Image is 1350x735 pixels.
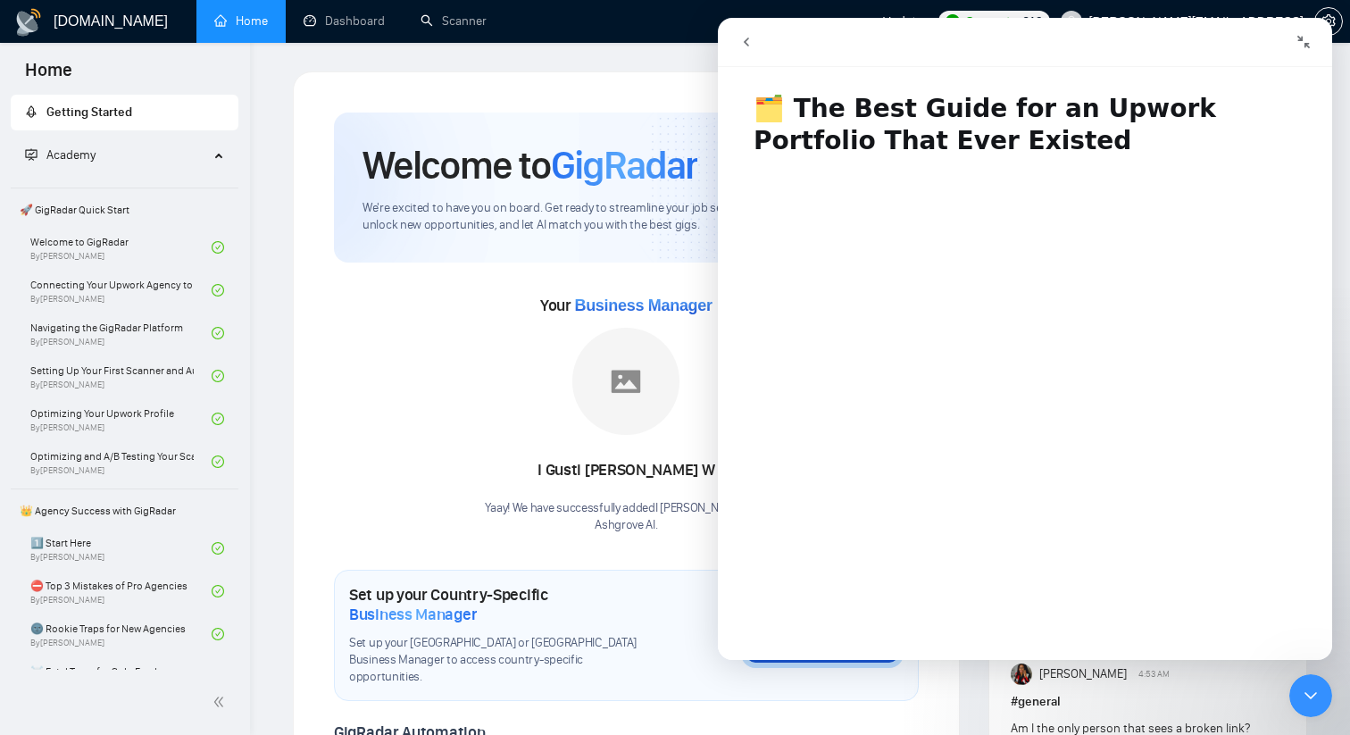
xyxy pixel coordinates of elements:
a: Welcome to GigRadarBy[PERSON_NAME] [30,228,212,267]
img: placeholder.png [572,328,679,435]
span: [PERSON_NAME] [1039,664,1127,684]
a: searchScanner [421,13,487,29]
a: Optimizing Your Upwork ProfileBy[PERSON_NAME] [30,399,212,438]
div: I Gusti [PERSON_NAME] W [485,455,767,486]
span: check-circle [212,370,224,382]
a: setting [1314,14,1343,29]
span: Home [11,57,87,95]
iframe: Intercom live chat [1289,674,1332,717]
iframe: Intercom live chat [718,18,1332,660]
img: logo [14,8,43,37]
a: ☠️ Fatal Traps for Solo Freelancers [30,657,212,697]
span: Business Manager [349,605,477,624]
li: Getting Started [11,95,238,130]
span: GigRadar [551,141,697,189]
span: 👑 Agency Success with GigRadar [12,493,237,529]
span: user [1065,15,1078,28]
img: Veronica Phillip [1011,664,1032,685]
a: Setting Up Your First Scanner and Auto-BidderBy[PERSON_NAME] [30,356,212,396]
div: Yaay! We have successfully added I [PERSON_NAME] W to [485,500,767,534]
span: check-circle [212,327,224,339]
h1: # general [1011,692,1285,712]
span: We're excited to have you on board. Get ready to streamline your job search, unlock new opportuni... [362,200,772,234]
span: Your [540,296,712,315]
span: Getting Started [46,104,132,120]
img: upwork-logo.png [946,14,960,29]
a: 🌚 Rookie Traps for New AgenciesBy[PERSON_NAME] [30,614,212,654]
span: Set up your [GEOGRAPHIC_DATA] or [GEOGRAPHIC_DATA] Business Manager to access country-specific op... [349,635,652,686]
span: setting [1315,14,1342,29]
span: check-circle [212,413,224,425]
button: setting [1314,7,1343,36]
a: ⛔ Top 3 Mistakes of Pro AgenciesBy[PERSON_NAME] [30,572,212,611]
p: Ashgrove AI . [485,517,767,534]
span: check-circle [212,628,224,640]
a: dashboardDashboard [304,13,385,29]
span: check-circle [212,585,224,597]
span: Academy [25,147,96,163]
span: check-circle [212,542,224,555]
a: homeHome [214,13,268,29]
a: Optimizing and A/B Testing Your Scanner for Better ResultsBy[PERSON_NAME] [30,442,212,481]
span: Updates [882,14,929,29]
h1: Set up your Country-Specific [349,585,652,624]
a: 1️⃣ Start HereBy[PERSON_NAME] [30,529,212,568]
span: 219 [1022,12,1042,31]
span: check-circle [212,241,224,254]
h1: Welcome to [362,141,697,189]
span: Academy [46,147,96,163]
span: 4:53 AM [1138,666,1170,682]
a: Navigating the GigRadar PlatformBy[PERSON_NAME] [30,313,212,353]
span: check-circle [212,455,224,468]
span: 🚀 GigRadar Quick Start [12,192,237,228]
span: double-left [212,693,230,711]
span: Business Manager [574,297,712,314]
span: rocket [25,105,37,118]
span: check-circle [212,284,224,297]
span: Connects: [965,12,1019,31]
span: fund-projection-screen [25,148,37,161]
a: Connecting Your Upwork Agency to GigRadarBy[PERSON_NAME] [30,271,212,310]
